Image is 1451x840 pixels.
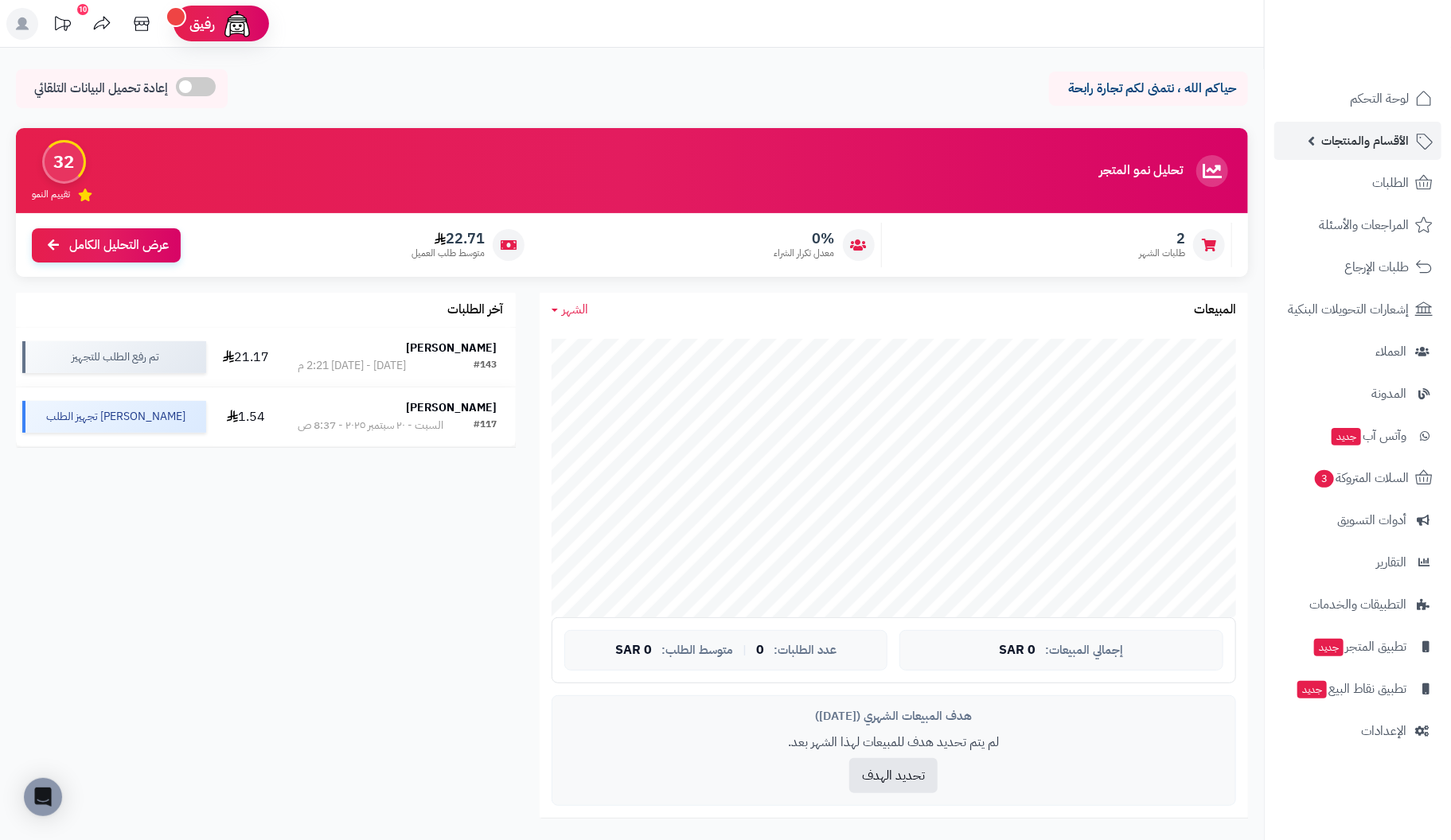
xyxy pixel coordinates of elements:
span: 22.71 [412,230,485,247]
span: 0 [756,644,764,658]
div: تم رفع الطلب للتجهيز [22,341,206,373]
div: #143 [474,358,497,374]
a: العملاء [1274,332,1441,371]
a: تحديثات المنصة [42,8,82,44]
span: التطبيقات والخدمات [1309,593,1406,616]
a: الشهر [552,301,589,319]
span: أدوات التسويق [1337,509,1406,531]
div: هدف المبيعات الشهري ([DATE]) [564,708,1223,725]
span: معدل تكرار الشراء [774,247,835,260]
span: طلبات الإرجاع [1344,256,1409,278]
a: وآتس آبجديد [1274,417,1441,455]
a: الإعدادات [1274,712,1441,750]
td: 1.54 [213,387,280,446]
span: لوحة التحكم [1350,87,1409,110]
span: الشهر [563,300,589,319]
span: 0% [774,230,835,247]
a: عرض التحليل الكامل [32,228,181,262]
span: طلبات الشهر [1139,247,1185,260]
span: رفيق [189,14,215,33]
span: إشعارات التحويلات البنكية [1288,298,1409,321]
div: [DATE] - [DATE] 2:21 م [298,358,407,374]
a: التطبيقات والخدمات [1274,585,1441,624]
span: جديد [1332,428,1361,445]
div: #117 [474,418,497,434]
span: جديد [1314,639,1344,656]
a: أدوات التسويق [1274,501,1441,539]
span: إعادة تحميل البيانات التلقائي [34,80,168,98]
a: المراجعات والأسئلة [1274,206,1441,244]
span: عدد الطلبات: [774,644,837,657]
p: حياكم الله ، نتمنى لكم تجارة رابحة [1061,80,1236,98]
strong: [PERSON_NAME] [407,399,497,416]
a: السلات المتروكة3 [1274,459,1441,497]
span: وآتس آب [1330,425,1406,447]
p: لم يتم تحديد هدف للمبيعات لهذا الشهر بعد. [564,733,1223,752]
span: | [743,644,747,656]
span: إجمالي المبيعات: [1046,644,1124,657]
div: Open Intercom Messenger [24,778,62,816]
span: 3 [1315,470,1334,488]
a: طلبات الإرجاع [1274,248,1441,286]
span: التقارير [1376,551,1406,574]
span: تطبيق نقاط البيع [1296,678,1406,700]
span: الإعدادات [1361,720,1406,742]
span: 0 SAR [1000,644,1036,658]
span: جديد [1297,681,1327,698]
div: السبت - ٢٠ سبتمبر ٢٠٢٥ - 8:37 ص [298,418,444,434]
a: تطبيق المتجرجديد [1274,628,1441,666]
img: logo-2.png [1343,43,1436,76]
span: تطبيق المتجر [1313,636,1406,658]
span: العملاء [1375,340,1406,363]
a: التقارير [1274,543,1441,581]
a: الطلبات [1274,164,1441,202]
img: ai-face.png [221,8,253,40]
div: [PERSON_NAME] تجهيز الطلب [22,401,206,433]
h3: آخر الطلبات [448,303,504,317]
a: لوحة التحكم [1274,80,1441,118]
span: متوسط طلب العميل [412,247,485,260]
span: المراجعات والأسئلة [1319,214,1409,236]
span: عرض التحليل الكامل [69,236,169,255]
a: المدونة [1274,375,1441,413]
h3: المبيعات [1194,303,1236,317]
a: إشعارات التحويلات البنكية [1274,290,1441,329]
span: متوسط الطلب: [661,644,733,657]
span: السلات المتروكة [1313,467,1409,489]
td: 21.17 [213,328,280,387]
span: تقييم النمو [32,188,70,201]
span: الطلبات [1372,172,1409,194]
span: المدونة [1371,383,1406,405]
button: تحديد الهدف [849,758,938,793]
span: الأقسام والمنتجات [1321,130,1409,152]
span: 2 [1139,230,1185,247]
span: 0 SAR [615,644,652,658]
div: 10 [77,4,88,15]
a: تطبيق نقاط البيعجديد [1274,670,1441,708]
h3: تحليل نمو المتجر [1099,164,1183,178]
strong: [PERSON_NAME] [407,340,497,356]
